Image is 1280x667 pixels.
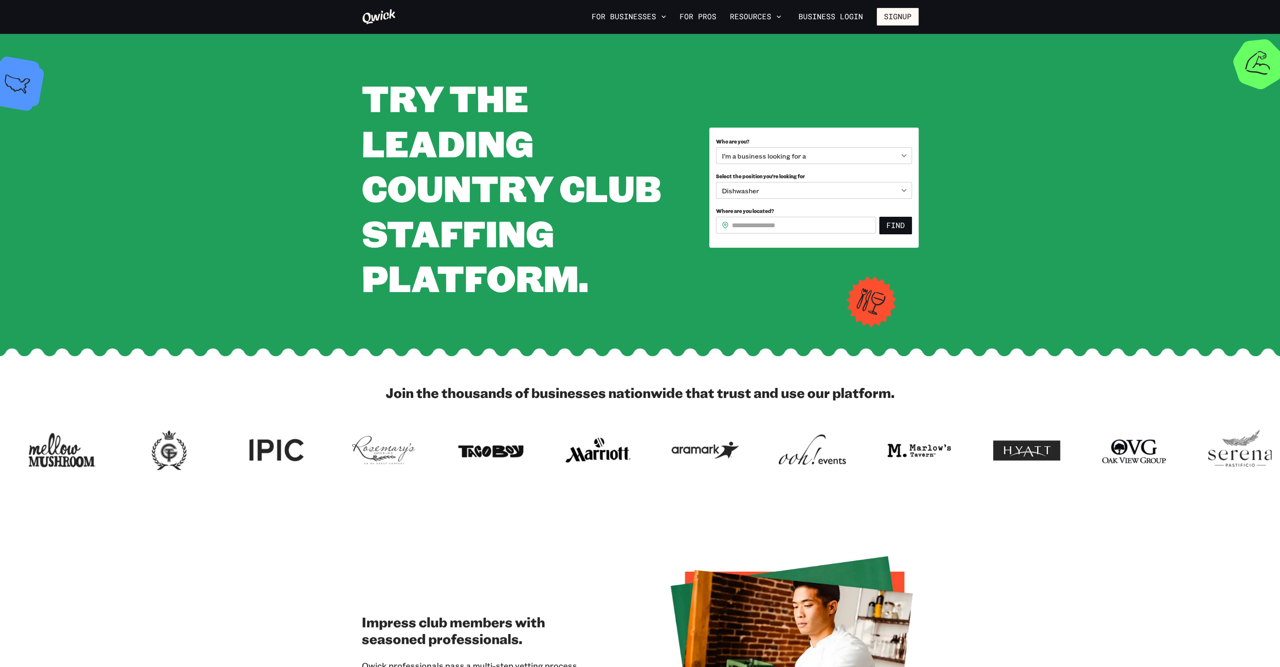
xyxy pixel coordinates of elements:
[672,428,739,473] img: Logo for Aramark
[886,428,953,473] img: Logo for Marlow's Tavern
[564,428,631,473] img: Logo for Marriott
[716,147,912,164] div: I’m a business looking for a
[879,217,912,234] button: Find
[993,428,1060,473] img: Logo for Hotel Hyatt
[243,428,310,473] img: Logo for IPIC
[362,384,919,401] h2: Join the thousands of businesses nationwide that trust and use our platform.
[779,428,846,473] img: Logo for ooh events
[28,428,95,473] img: Logo for Mellow Mushroom
[1100,428,1167,473] img: Logo for Oak View Group
[877,8,919,26] button: Signup
[716,182,912,199] div: Dishwasher
[1208,428,1275,473] img: Logo for Serena Pastificio
[350,428,417,473] img: Logo for Rosemary's Catering
[362,74,661,302] span: TRY THE LEADING COUNTRY CLUB STAFFING PLATFORM.
[716,173,805,180] span: Select the position you’re looking for
[716,138,749,145] span: Who are you?
[726,10,785,24] button: Resources
[716,208,774,214] span: Where are you located?
[791,8,870,26] a: Business Login
[676,10,720,24] a: For Pros
[136,428,203,473] img: Logo for Georgian Terrace
[362,613,610,647] h2: Impress club members with seasoned professionals.
[588,10,670,24] button: For Businesses
[457,428,524,473] img: Logo for Taco Boy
